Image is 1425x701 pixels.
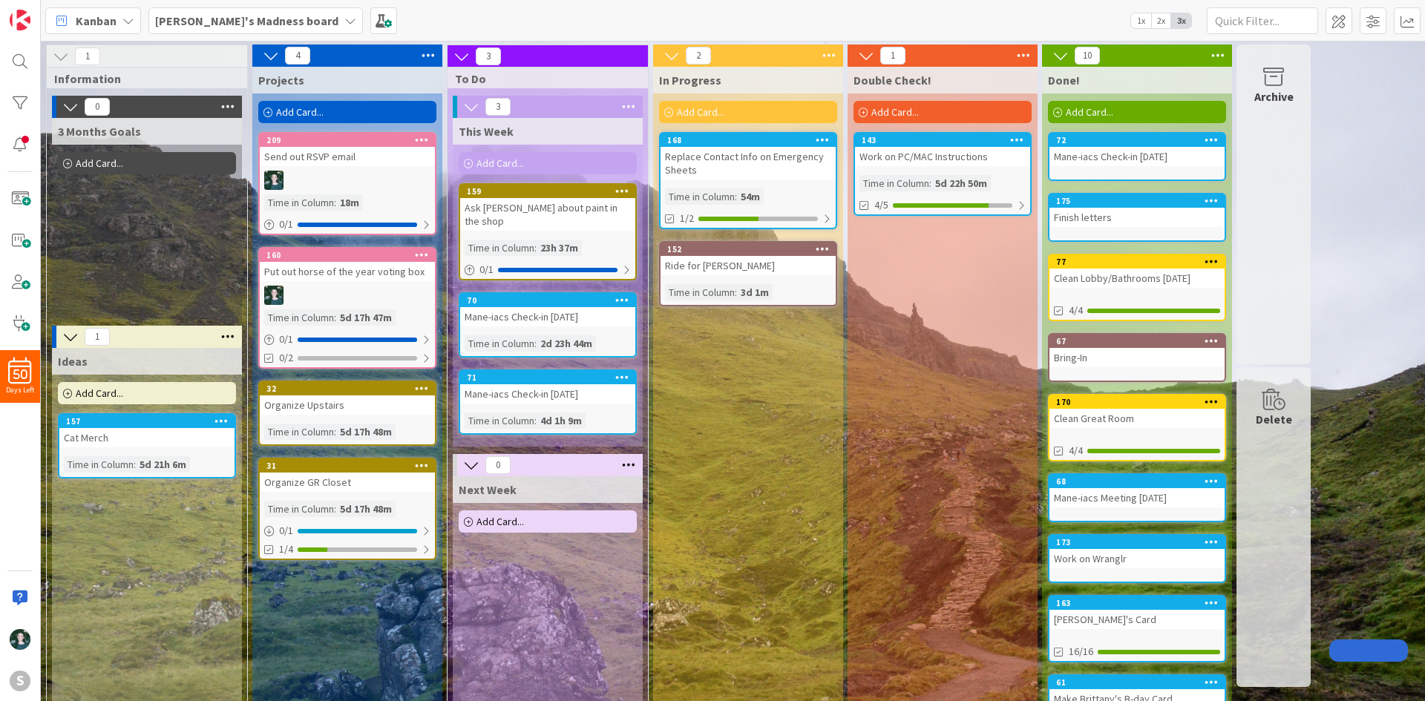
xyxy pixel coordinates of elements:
div: Time in Column [264,501,334,517]
div: 5d 22h 50m [931,175,991,191]
span: Information [54,71,229,86]
div: 70 [467,295,635,306]
div: Clean Great Room [1049,409,1225,428]
span: Add Card... [76,157,123,170]
span: Done! [1048,73,1080,88]
div: Mane-iacs Meeting [DATE] [1049,488,1225,507]
span: Projects [258,73,304,88]
div: 163[PERSON_NAME]'s Card [1049,596,1225,629]
div: 175Finish letters [1049,194,1225,227]
div: Delete [1256,410,1292,428]
div: Ask [PERSON_NAME] about paint in the shop [460,198,635,231]
div: Finish letters [1049,208,1225,227]
div: 0/1 [260,521,435,540]
span: 4 [285,47,310,65]
div: Time in Column [465,335,534,352]
span: Add Card... [76,386,123,400]
div: 71 [467,372,635,383]
div: 157Cat Merch [59,415,235,447]
span: : [334,501,336,517]
div: Work on PC/MAC Instructions [855,147,1030,166]
div: 5d 17h 48m [336,501,396,517]
span: : [735,284,737,300]
div: Work on Wranglr [1049,549,1225,568]
img: KM [264,286,284,305]
span: Double Check! [854,73,931,88]
div: 168 [667,135,836,145]
div: 72 [1056,135,1225,145]
div: 143 [855,134,1030,147]
div: Mane-iacs Check-in [DATE] [460,384,635,404]
div: 157 [66,416,235,427]
div: Archive [1254,88,1294,105]
span: This Week [459,124,514,139]
div: 5d 17h 47m [336,309,396,326]
span: Add Card... [276,105,324,119]
span: 2x [1151,13,1171,28]
input: Quick Filter... [1207,7,1318,34]
div: 3d 1m [737,284,773,300]
div: Clean Lobby/Bathrooms [DATE] [1049,269,1225,288]
div: 163 [1049,596,1225,610]
div: 5d 17h 48m [336,424,396,440]
span: 4/4 [1069,303,1083,318]
div: 170 [1049,395,1225,409]
div: 23h 37m [537,240,582,256]
span: 0 / 1 [279,523,293,539]
span: 1/4 [279,542,293,557]
span: 2 [686,47,711,65]
div: 71Mane-iacs Check-in [DATE] [460,371,635,404]
div: 143Work on PC/MAC Instructions [855,134,1030,166]
div: Cat Merch [59,428,235,447]
span: 50 [13,369,27,380]
div: S [10,671,30,691]
div: Ride for [PERSON_NAME] [661,256,836,275]
span: : [929,175,931,191]
div: 0/1 [460,260,635,279]
span: : [334,194,336,211]
span: : [334,424,336,440]
span: Add Card... [476,157,524,170]
div: Time in Column [465,412,534,429]
span: 10 [1075,47,1100,65]
div: 160 [260,249,435,262]
div: 32Organize Upstairs [260,382,435,415]
span: 4/4 [1069,443,1083,458]
b: [PERSON_NAME]'s Madness board [155,13,338,28]
span: Add Card... [476,515,524,528]
div: 4d 1h 9m [537,412,586,429]
div: 32 [260,382,435,395]
span: 0 [85,98,110,116]
div: KM [260,286,435,305]
div: 152 [661,243,836,256]
div: 67 [1049,335,1225,348]
div: Put out horse of the year voting box [260,262,435,281]
span: 3 Months Goals [58,124,141,139]
span: 1 [75,47,100,65]
span: Ideas [58,354,88,369]
div: 67Bring-In [1049,335,1225,367]
div: 160 [266,250,435,260]
div: 68 [1056,476,1225,487]
span: : [534,240,537,256]
div: 31Organize GR Closet [260,459,435,492]
div: 170 [1056,397,1225,407]
div: [PERSON_NAME]'s Card [1049,610,1225,629]
div: 168 [661,134,836,147]
div: 77Clean Lobby/Bathrooms [DATE] [1049,255,1225,288]
div: 70 [460,294,635,307]
span: 3 [485,98,511,116]
div: 209 [260,134,435,147]
img: KM [10,629,30,650]
span: 0 / 1 [279,332,293,347]
div: 209Send out RSVP email [260,134,435,166]
div: 5d 21h 6m [136,456,190,473]
div: Bring-In [1049,348,1225,367]
span: In Progress [659,73,721,88]
div: KM [260,171,435,190]
span: 0 / 1 [479,262,494,277]
div: 72Mane-iacs Check-in [DATE] [1049,134,1225,166]
div: 170Clean Great Room [1049,395,1225,428]
span: 4/5 [874,197,888,213]
div: 159 [460,185,635,198]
